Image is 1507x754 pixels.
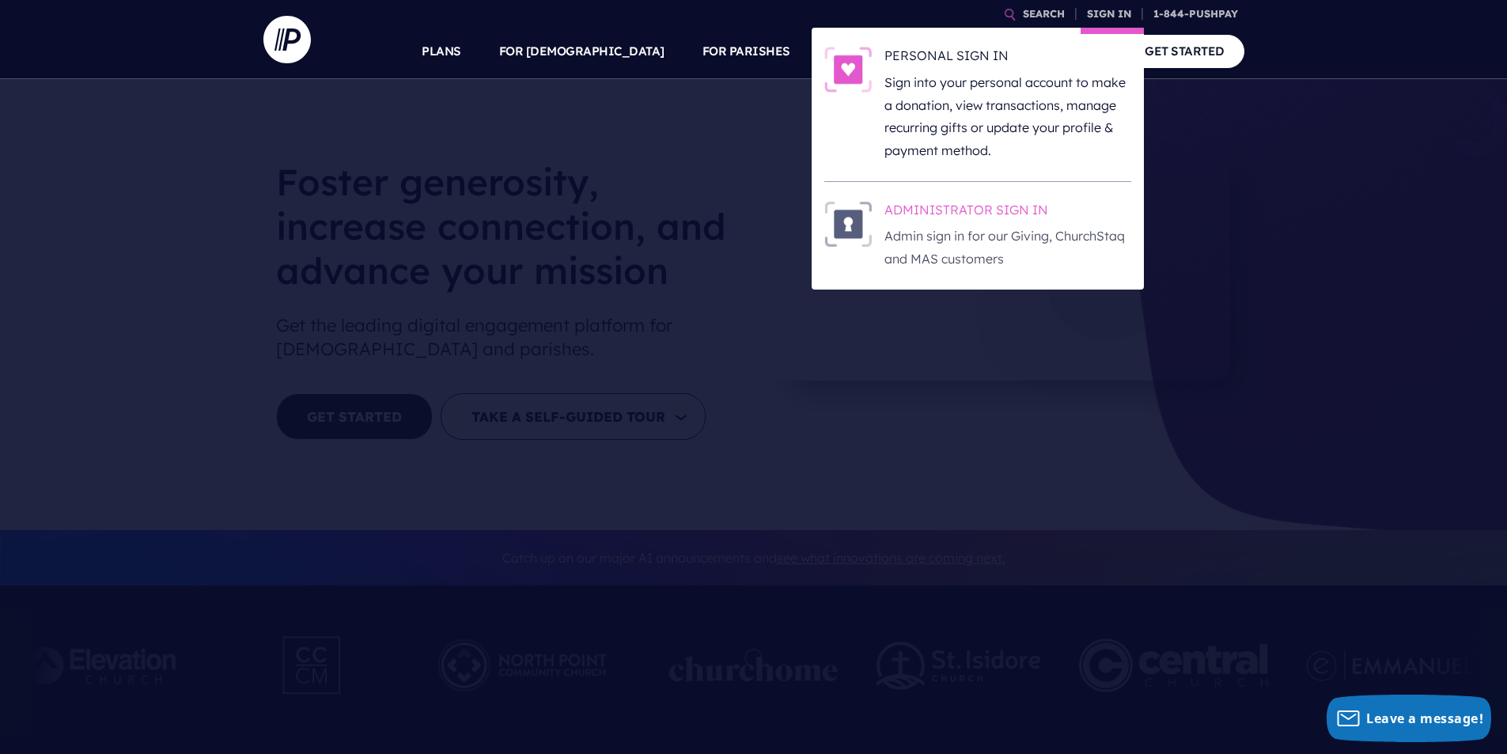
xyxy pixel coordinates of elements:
[884,225,1131,271] p: Admin sign in for our Giving, ChurchStaq and MAS customers
[824,47,872,93] img: PERSONAL SIGN IN - Illustration
[1366,710,1483,727] span: Leave a message!
[884,47,1131,70] h6: PERSONAL SIGN IN
[422,24,461,79] a: PLANS
[1327,695,1491,742] button: Leave a message!
[884,71,1131,162] p: Sign into your personal account to make a donation, view transactions, manage recurring gifts or ...
[702,24,790,79] a: FOR PARISHES
[824,201,1131,271] a: ADMINISTRATOR SIGN IN - Illustration ADMINISTRATOR SIGN IN Admin sign in for our Giving, ChurchSt...
[884,201,1131,225] h6: ADMINISTRATOR SIGN IN
[828,24,899,79] a: SOLUTIONS
[824,201,872,247] img: ADMINISTRATOR SIGN IN - Illustration
[1029,24,1088,79] a: COMPANY
[499,24,665,79] a: FOR [DEMOGRAPHIC_DATA]
[936,24,991,79] a: EXPLORE
[824,47,1131,162] a: PERSONAL SIGN IN - Illustration PERSONAL SIGN IN Sign into your personal account to make a donati...
[1125,35,1244,67] a: GET STARTED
